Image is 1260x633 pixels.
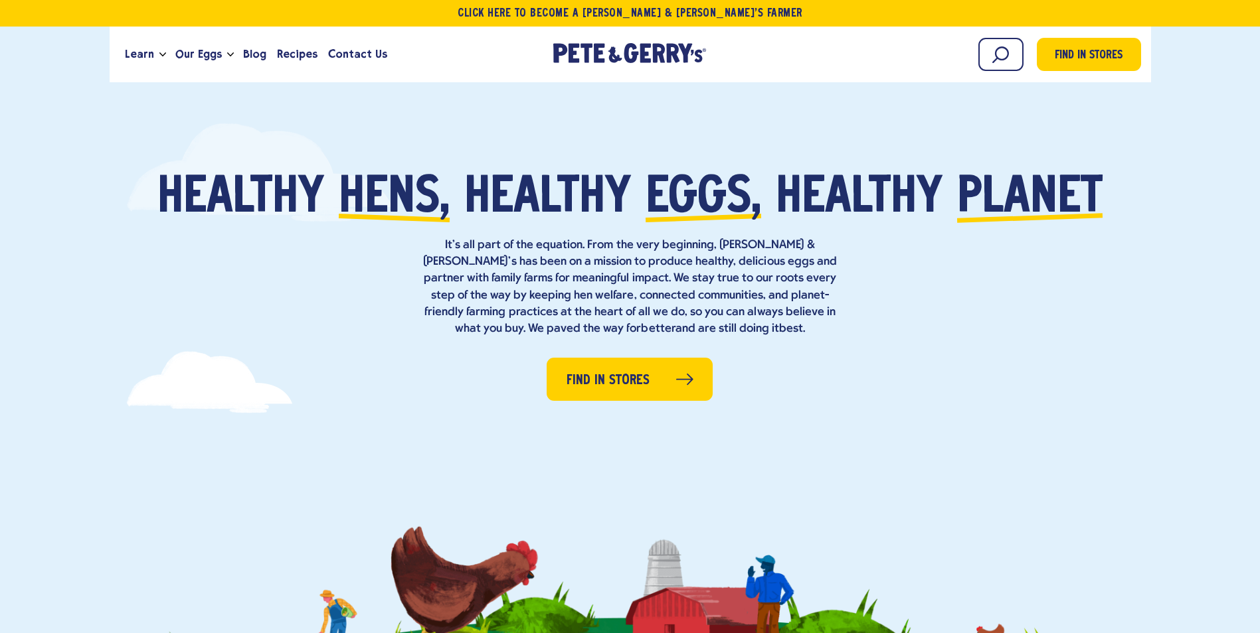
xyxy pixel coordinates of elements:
span: Blog [243,46,266,62]
span: Find in Stores [1055,47,1123,65]
a: Find in Stores [1037,38,1141,71]
span: hens, [339,174,450,224]
a: Our Eggs [170,36,227,72]
span: Healthy [157,174,324,224]
a: Recipes [272,36,323,72]
span: Our Eggs [175,46,222,62]
a: Blog [238,36,272,72]
span: healthy [776,174,943,224]
a: Learn [120,36,159,72]
a: Contact Us [323,36,393,72]
button: Open the dropdown menu for Our Eggs [227,52,234,57]
strong: best [779,322,803,335]
button: Open the dropdown menu for Learn [159,52,166,57]
p: It’s all part of the equation. From the very beginning, [PERSON_NAME] & [PERSON_NAME]’s has been ... [418,237,843,337]
span: planet [957,174,1103,224]
span: eggs, [646,174,761,224]
span: Contact Us [328,46,387,62]
a: Find in Stores [547,358,713,401]
span: Find in Stores [567,370,650,391]
input: Search [978,38,1024,71]
span: healthy [464,174,631,224]
span: Recipes [277,46,317,62]
span: Learn [125,46,154,62]
strong: better [641,322,675,335]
